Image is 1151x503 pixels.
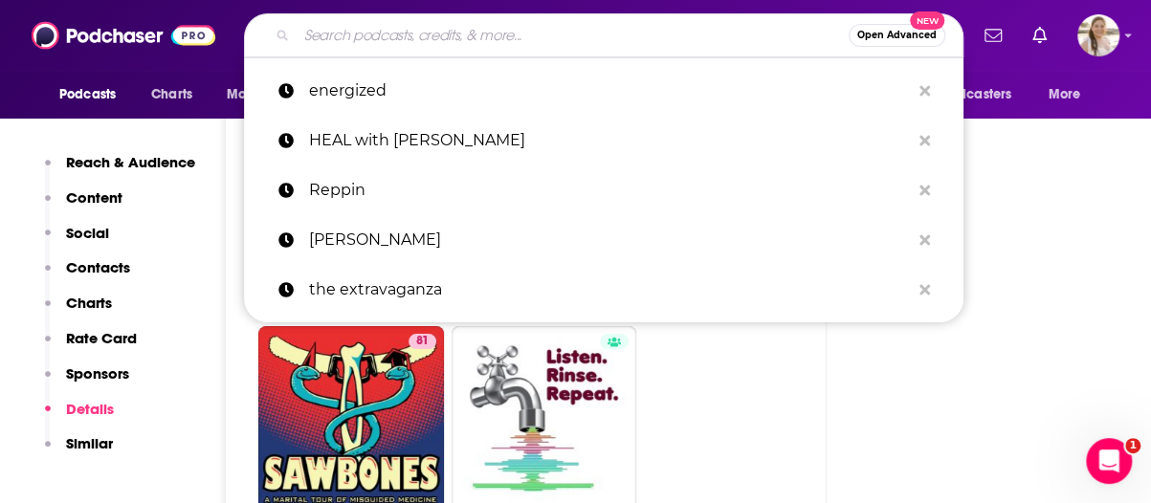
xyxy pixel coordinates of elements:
p: Content [66,188,122,207]
a: Show notifications dropdown [1025,19,1054,52]
p: Social [66,224,109,242]
button: open menu [46,77,141,113]
p: energized [309,66,910,116]
img: User Profile [1077,14,1119,56]
button: open menu [907,77,1039,113]
button: Reach & Audience [45,153,195,188]
span: Open Advanced [857,31,937,40]
img: Podchaser - Follow, Share and Rate Podcasts [32,17,215,54]
button: Social [45,224,109,259]
a: Charts [139,77,204,113]
a: energized [244,66,963,116]
button: Content [45,188,122,224]
span: 1 [1125,438,1140,453]
button: Details [45,400,114,435]
iframe: Intercom live chat [1086,438,1132,484]
span: Monitoring [227,81,295,108]
button: Contacts [45,258,130,294]
span: 81 [416,332,429,351]
p: HEAL with Kelly [309,116,910,165]
a: Reppin [244,165,963,215]
div: Search podcasts, credits, & more... [244,13,963,57]
span: For Podcasters [919,81,1011,108]
a: 81 [409,334,436,349]
p: Charts [66,294,112,312]
span: New [910,11,944,30]
a: the extravaganza [244,265,963,315]
p: lindy west [309,215,910,265]
p: Contacts [66,258,130,276]
button: open menu [1035,77,1105,113]
a: Show notifications dropdown [977,19,1009,52]
input: Search podcasts, credits, & more... [297,20,849,51]
a: [PERSON_NAME] [244,215,963,265]
button: Similar [45,434,113,470]
p: Sponsors [66,364,129,383]
p: Details [66,400,114,418]
button: Open AdvancedNew [849,24,945,47]
span: Podcasts [59,81,116,108]
p: the extravaganza [309,265,910,315]
span: Charts [151,81,192,108]
button: Sponsors [45,364,129,400]
a: HEAL with [PERSON_NAME] [244,116,963,165]
p: Similar [66,434,113,452]
button: Rate Card [45,329,137,364]
p: Reppin [309,165,910,215]
p: Rate Card [66,329,137,347]
button: open menu [213,77,320,113]
button: Show profile menu [1077,14,1119,56]
span: Logged in as acquavie [1077,14,1119,56]
span: More [1049,81,1081,108]
p: Reach & Audience [66,153,195,171]
button: Charts [45,294,112,329]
